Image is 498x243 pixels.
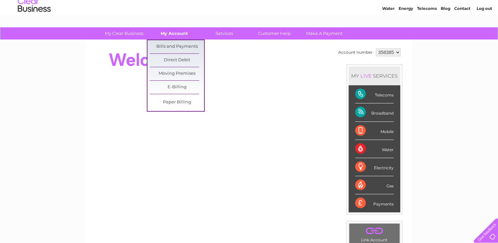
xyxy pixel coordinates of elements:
td: Account number [337,47,374,58]
div: MY SERVICES [349,67,400,85]
div: Gas [355,176,394,194]
div: Clear Business is a trading name of Verastar Limited (registered in [GEOGRAPHIC_DATA] No. 3667643... [94,4,405,32]
a: Blog [441,28,450,33]
div: Mobile [355,122,394,140]
a: 0333 014 3131 [374,3,419,12]
a: My Clear Business [97,27,151,40]
a: Moving Premises [150,67,204,80]
a: My Account [147,27,201,40]
a: Log out [476,28,492,33]
a: Bills and Payments [150,40,204,53]
a: Water [382,28,395,33]
a: Services [197,27,251,40]
a: Telecoms [417,28,437,33]
div: Water [355,140,394,158]
a: Make A Payment [297,27,352,40]
a: Contact [454,28,470,33]
a: Paper Billing [150,96,204,109]
div: Broadband [355,103,394,121]
div: Telecoms [355,85,394,103]
div: LIVE [359,73,373,79]
a: Direct Debit [150,54,204,67]
a: . [351,225,398,237]
a: E-Billing [150,81,204,94]
div: Payments [355,194,394,212]
a: Energy [399,28,413,33]
div: Electricity [355,158,394,176]
a: Customer Help [247,27,301,40]
img: logo.png [17,17,51,37]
